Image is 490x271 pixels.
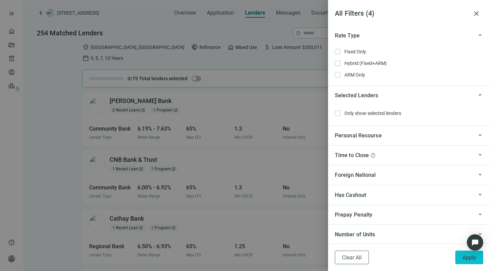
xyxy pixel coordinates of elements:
div: keyboard_arrow_upPrepay Penalty [328,205,490,224]
div: keyboard_arrow_upSelected Lenders [328,85,490,105]
button: close [470,7,483,20]
span: Prepay Penalty [335,211,372,218]
span: Only show selected lenders [340,109,404,117]
div: Open Intercom Messenger [467,234,483,251]
span: Has Cashout [335,192,366,198]
div: keyboard_arrow_upTime to Closehelp [328,145,490,165]
span: ARM Only [344,72,365,78]
span: Selected Lenders [335,91,378,100]
div: keyboard_arrow_upForeign National [328,165,490,185]
button: Clear All [335,251,369,264]
article: All Filters ( 4 ) [335,8,470,19]
span: Personal Recourse [335,132,382,139]
div: keyboard_arrow_upRate Type [328,26,490,45]
div: keyboard_arrow_upNumber of Units [328,224,490,244]
span: help [370,153,376,158]
span: Number of Units [335,231,375,238]
span: Hybrid (Fixed+ARM) [344,61,387,66]
span: Fixed Only [344,49,366,54]
span: Rate Type [335,32,360,39]
div: keyboard_arrow_upHas Cashout [328,185,490,205]
span: Apply [462,254,476,261]
span: Foreign National [335,172,376,178]
span: Clear All [342,254,362,261]
span: close [472,10,480,18]
span: Time to Close [335,152,369,158]
button: Apply [455,251,483,264]
div: keyboard_arrow_upPersonal Recourse [328,125,490,145]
